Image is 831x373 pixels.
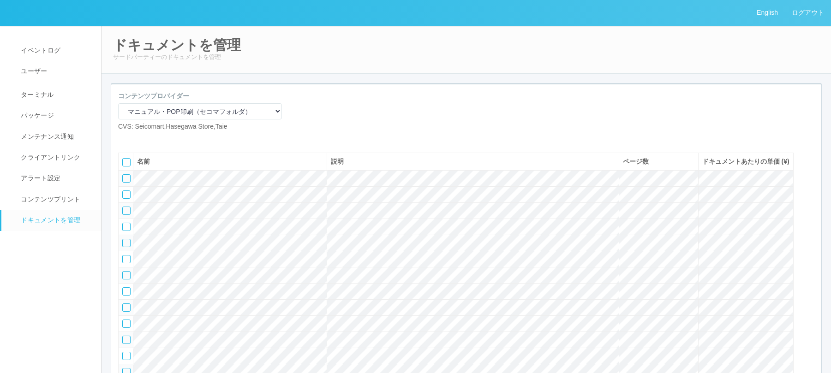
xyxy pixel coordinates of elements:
[702,157,789,166] div: ドキュメントあたりの単価 (¥)
[18,216,80,224] span: ドキュメントを管理
[18,174,60,182] span: アラート設定
[18,154,80,161] span: クライアントリンク
[18,67,47,75] span: ユーザー
[623,157,694,166] div: ページ数
[803,206,817,224] div: 最下部に移動
[137,157,323,166] div: 名前
[113,37,819,53] h2: ドキュメントを管理
[803,169,817,187] div: 上に移動
[1,189,109,210] a: コンテンツプリント
[1,147,109,168] a: クライアントリンク
[331,157,615,166] div: 説明
[118,91,189,101] label: コンテンツプロバイダー
[18,91,54,98] span: ターミナル
[118,123,227,130] span: CVS: Seicomart,Hasegawa Store,Taie
[1,168,109,189] a: アラート設定
[18,195,80,203] span: コンテンツプリント
[18,133,74,140] span: メンテナンス通知
[113,53,819,62] p: サードパーティーのドキュメントを管理
[1,61,109,82] a: ユーザー
[1,82,109,105] a: ターミナル
[18,112,54,119] span: パッケージ
[1,105,109,126] a: パッケージ
[18,47,60,54] span: イベントログ
[803,150,817,169] div: 最上部に移動
[1,210,109,231] a: ドキュメントを管理
[1,126,109,147] a: メンテナンス通知
[803,187,817,206] div: 下に移動
[1,40,109,61] a: イベントログ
